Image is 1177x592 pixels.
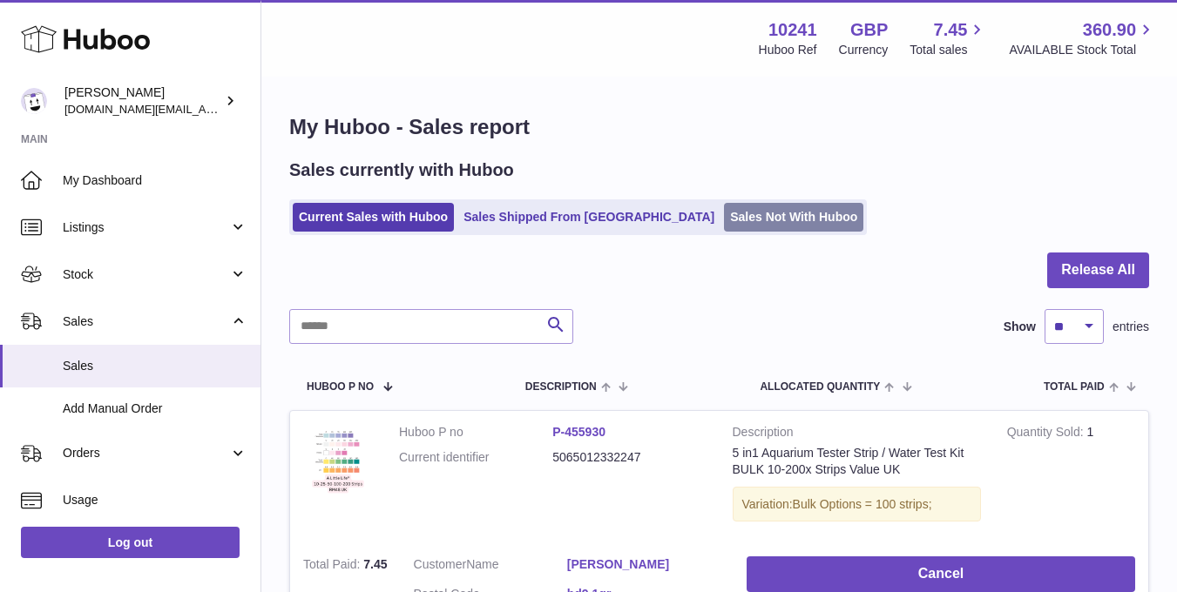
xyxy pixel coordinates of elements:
span: Orders [63,445,229,461]
strong: Quantity Sold [1007,425,1087,443]
strong: 10241 [768,18,817,42]
a: Sales Shipped From [GEOGRAPHIC_DATA] [457,203,720,232]
button: Cancel [747,556,1135,592]
h1: My Huboo - Sales report [289,113,1149,141]
div: Currency [839,42,889,58]
td: 1 [994,411,1148,544]
dd: 5065012332247 [552,449,706,466]
strong: GBP [850,18,888,42]
span: Customer [414,557,467,571]
dt: Huboo P no [399,424,552,441]
button: Release All [1047,252,1149,288]
span: Huboo P no [307,381,374,393]
label: Show [1004,319,1036,335]
span: Stock [63,266,229,283]
span: Listings [63,219,229,236]
span: My Dashboard [63,172,247,189]
strong: Description [733,424,981,445]
span: Sales [63,313,229,330]
span: 7.45 [363,557,387,571]
img: $_57.PNG [303,424,373,494]
a: [PERSON_NAME] [567,556,720,573]
span: 360.90 [1083,18,1136,42]
span: Bulk Options = 100 strips; [793,497,932,511]
div: 5 in1 Aquarium Tester Strip / Water Test Kit BULK 10-200x Strips Value UK [733,445,981,478]
div: Huboo Ref [759,42,817,58]
span: Description [525,381,597,393]
span: Usage [63,492,247,508]
a: P-455930 [552,425,605,439]
strong: Total Paid [303,557,363,575]
a: Sales Not With Huboo [724,203,863,232]
img: londonaquatics.online@gmail.com [21,88,47,114]
span: entries [1113,319,1149,335]
a: Log out [21,527,240,558]
span: 7.45 [934,18,968,42]
a: 7.45 Total sales [910,18,987,58]
a: 360.90 AVAILABLE Stock Total [1009,18,1156,58]
dt: Name [414,556,567,577]
span: [DOMAIN_NAME][EMAIL_ADDRESS][DOMAIN_NAME] [64,102,347,116]
span: Add Manual Order [63,400,247,417]
h2: Sales currently with Huboo [289,158,514,182]
span: Sales [63,358,247,374]
div: Variation: [733,487,981,522]
span: Total paid [1044,381,1105,393]
dt: Current identifier [399,449,552,466]
span: ALLOCATED Quantity [760,381,880,393]
a: Current Sales with Huboo [293,203,454,232]
div: [PERSON_NAME] [64,84,221,118]
span: AVAILABLE Stock Total [1009,42,1156,58]
span: Total sales [910,42,987,58]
